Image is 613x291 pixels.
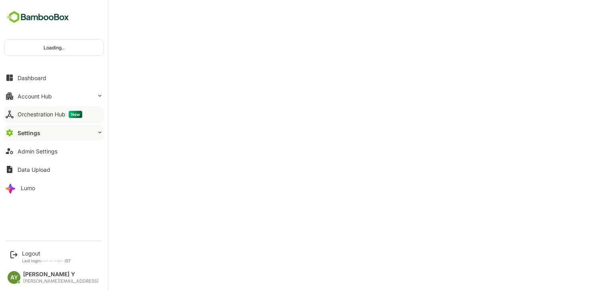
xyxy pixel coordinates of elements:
button: Orchestration HubNew [4,106,104,122]
button: Data Upload [4,161,104,177]
button: Admin Settings [4,143,104,159]
div: Orchestration Hub [18,111,82,118]
div: Logout [22,250,71,257]
img: BambooboxFullLogoMark.5f36c76dfaba33ec1ec1367b70bb1252.svg [4,10,71,25]
button: Dashboard [4,70,104,86]
div: Account Hub [18,93,52,100]
span: New [69,111,82,118]
div: Settings [18,130,40,136]
div: Dashboard [18,75,46,81]
div: [PERSON_NAME][EMAIL_ADDRESS] [23,279,99,284]
button: Account Hub [4,88,104,104]
div: Lumo [21,185,35,191]
button: Lumo [4,180,104,196]
div: Admin Settings [18,148,57,155]
div: Loading.. [4,39,103,55]
button: Settings [4,125,104,141]
div: Data Upload [18,166,50,173]
p: Last login: --- -- --:-- IST [22,258,71,263]
div: [PERSON_NAME] Y [23,271,99,278]
div: AY [8,271,20,284]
